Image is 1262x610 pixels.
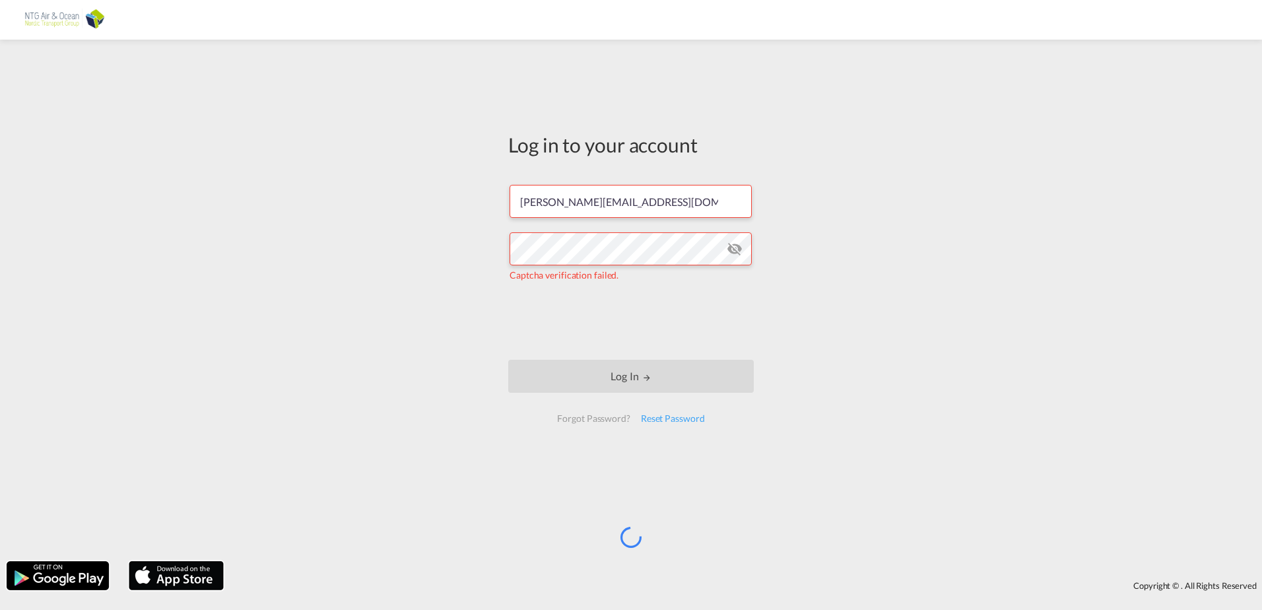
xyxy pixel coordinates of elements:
md-icon: icon-eye-off [727,241,743,257]
input: Enter email/phone number [510,185,752,218]
img: f68f41f0b01211ec9b55c55bc854f1e3.png [20,5,109,35]
iframe: reCAPTCHA [531,295,731,347]
div: Forgot Password? [552,407,635,430]
img: google.png [5,560,110,592]
div: Reset Password [636,407,710,430]
div: Copyright © . All Rights Reserved [230,574,1262,597]
div: Log in to your account [508,131,754,158]
button: LOGIN [508,360,754,393]
img: apple.png [127,560,225,592]
span: Captcha verification failed. [510,269,618,281]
